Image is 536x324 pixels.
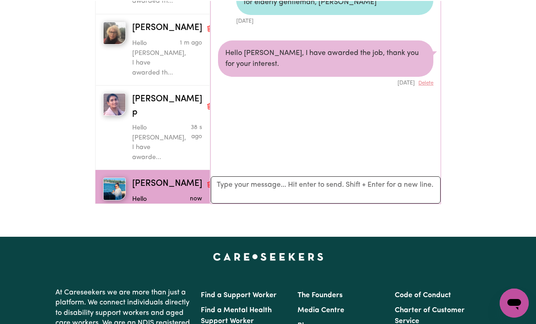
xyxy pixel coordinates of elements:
p: Hello [PERSON_NAME], I have awarde... [132,122,179,161]
a: Careseekers home page [213,252,323,259]
span: [PERSON_NAME] p [132,92,202,119]
button: Prasamsha p[PERSON_NAME] pDelete conversationHello [PERSON_NAME], I have awarde...Message sent on... [95,85,210,169]
div: Hello [PERSON_NAME], I have awarded the job, thank you for your interest. [218,40,433,76]
a: Find a Mental Health Support Worker [201,306,272,324]
p: Hello [PERSON_NAME], I have awarded t... [132,194,179,233]
span: Message sent on September 4, 2025 [191,124,202,139]
span: [PERSON_NAME] [132,177,202,190]
div: [DATE] [236,14,433,25]
img: Prasamsha p [103,92,126,115]
div: [DATE] [218,76,433,86]
button: Delete conversation [206,178,214,189]
button: Delete conversation [206,21,214,33]
button: Delete [418,79,433,86]
button: Angela S[PERSON_NAME]Delete conversationHello [PERSON_NAME], I have awarded t...Message sent on S... [95,169,210,240]
span: Message sent on September 4, 2025 [180,39,202,45]
a: Code of Conduct [395,291,451,298]
button: Alisi K[PERSON_NAME]Delete conversationHello [PERSON_NAME], I have awarded th...Message sent on S... [95,13,210,85]
img: Alisi K [103,21,126,44]
span: [PERSON_NAME] [132,21,202,34]
p: Hello [PERSON_NAME], I have awarded th... [132,38,179,77]
a: Find a Support Worker [201,291,277,298]
img: Angela S [103,177,126,199]
span: Message sent on September 4, 2025 [190,195,202,201]
a: The Founders [298,291,342,298]
iframe: Button to launch messaging window [500,288,529,317]
a: Charter of Customer Service [395,306,465,324]
button: Delete conversation [206,100,214,111]
a: Media Centre [298,306,344,313]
